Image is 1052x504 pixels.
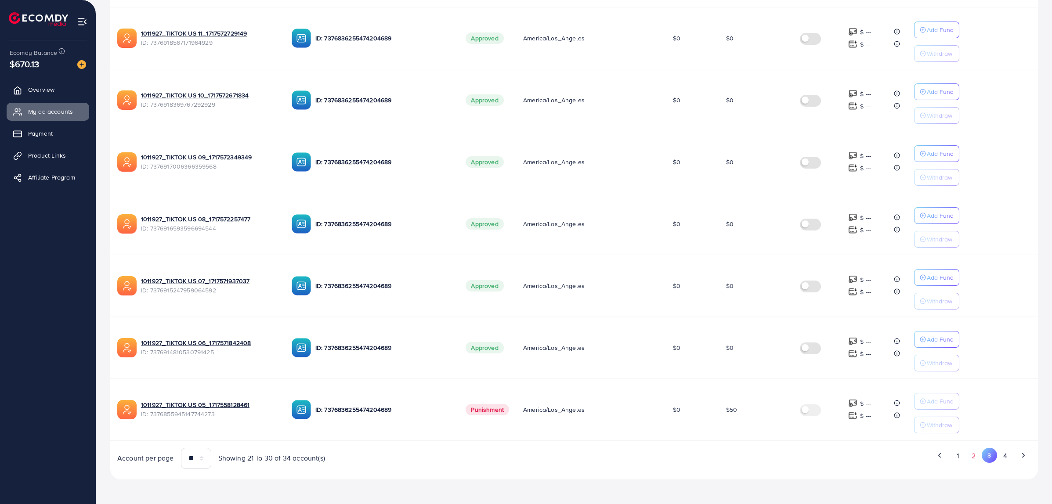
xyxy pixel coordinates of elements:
[117,152,137,172] img: ic-ads-acc.e4c84228.svg
[523,34,585,43] span: America/Los_Angeles
[927,110,952,121] p: Withdraw
[860,398,871,409] p: $ ---
[927,172,952,183] p: Withdraw
[914,293,959,310] button: Withdraw
[141,338,278,356] div: <span class='underline'>1011927_TIKTOK US 06_1717571842408</span></br>7376914810530791425
[7,125,89,142] a: Payment
[28,129,53,138] span: Payment
[292,214,311,234] img: ic-ba-acc.ded83a64.svg
[315,404,452,415] p: ID: 7376836255474204689
[523,343,585,352] span: America/Los_Angeles
[860,225,871,235] p: $ ---
[7,169,89,186] a: Affiliate Program
[141,286,278,295] span: ID: 7376915247959064592
[927,48,952,59] p: Withdraw
[292,338,311,357] img: ic-ba-acc.ded83a64.svg
[914,331,959,348] button: Add Fund
[315,281,452,291] p: ID: 7376836255474204689
[914,355,959,371] button: Withdraw
[141,153,278,171] div: <span class='underline'>1011927_TIKTOK US 09_1717572349349</span></br>7376917006366359568
[141,29,247,38] a: 1011927_TIKTOK US 11_1717572729149
[141,215,278,233] div: <span class='underline'>1011927_TIKTOK US 08_1717572257477</span></br>7376916593596694544
[860,274,871,285] p: $ ---
[914,269,959,286] button: Add Fund
[860,336,871,347] p: $ ---
[7,103,89,120] a: My ad accounts
[28,151,66,160] span: Product Links
[117,90,137,110] img: ic-ads-acc.e4c84228.svg
[141,100,278,109] span: ID: 7376918369767292929
[466,218,503,230] span: Approved
[141,91,249,100] a: 1011927_TIKTOK US 10_1717572671834
[10,48,57,57] span: Ecomdy Balance
[523,158,585,166] span: America/Los_Angeles
[292,29,311,48] img: ic-ba-acc.ded83a64.svg
[292,152,311,172] img: ic-ba-acc.ded83a64.svg
[141,38,278,47] span: ID: 7376918567171964929
[860,349,871,359] p: $ ---
[141,277,249,285] a: 1011927_TIKTOK US 07_1717571937037
[315,219,452,229] p: ID: 7376836255474204689
[848,101,857,111] img: top-up amount
[673,34,680,43] span: $0
[292,90,311,110] img: ic-ba-acc.ded83a64.svg
[28,107,73,116] span: My ad accounts
[860,410,871,421] p: $ ---
[141,400,278,418] div: <span class='underline'>1011927_TIKTOK US 05_1717558128461</span></br>7376855945147744273
[141,162,278,171] span: ID: 7376917006366359568
[523,281,585,290] span: America/Los_Angeles
[141,224,278,233] span: ID: 7376916593596694544
[117,400,137,419] img: ic-ads-acc.e4c84228.svg
[141,215,250,223] a: 1011927_TIKTOK US 08_1717572257477
[927,234,952,245] p: Withdraw
[466,280,503,292] span: Approved
[7,81,89,98] a: Overview
[523,405,585,414] span: America/Los_Angeles
[726,220,734,228] span: $0
[141,338,251,347] a: 1011927_TIKTOK US 06_1717571842408
[914,22,959,38] button: Add Fund
[914,107,959,124] button: Withdraw
[10,58,39,70] span: $670.13
[860,27,871,37] p: $ ---
[848,163,857,173] img: top-up amount
[466,156,503,168] span: Approved
[673,158,680,166] span: $0
[927,358,952,368] p: Withdraw
[1016,448,1031,463] button: Go to next page
[927,420,952,430] p: Withdraw
[292,400,311,419] img: ic-ba-acc.ded83a64.svg
[848,287,857,296] img: top-up amount
[927,334,954,345] p: Add Fund
[315,95,452,105] p: ID: 7376836255474204689
[466,342,503,353] span: Approved
[848,337,857,346] img: top-up amount
[927,272,954,283] p: Add Fund
[848,213,857,222] img: top-up amount
[950,448,965,464] button: Go to page 1
[292,276,311,295] img: ic-ba-acc.ded83a64.svg
[141,410,278,418] span: ID: 7376855945147744273
[9,12,68,26] img: logo
[848,225,857,234] img: top-up amount
[914,207,959,224] button: Add Fund
[141,91,278,109] div: <span class='underline'>1011927_TIKTOK US 10_1717572671834</span></br>7376918369767292929
[673,281,680,290] span: $0
[914,45,959,62] button: Withdraw
[914,145,959,162] button: Add Fund
[927,25,954,35] p: Add Fund
[726,405,737,414] span: $50
[581,448,1031,464] ul: Pagination
[673,220,680,228] span: $0
[315,157,452,167] p: ID: 7376836255474204689
[77,17,87,27] img: menu
[997,448,1013,464] button: Go to page 4
[932,448,947,463] button: Go to previous page
[673,405,680,414] span: $0
[860,89,871,99] p: $ ---
[117,453,174,463] span: Account per page
[28,85,54,94] span: Overview
[141,400,249,409] a: 1011927_TIKTOK US 05_1717558128461
[914,231,959,248] button: Withdraw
